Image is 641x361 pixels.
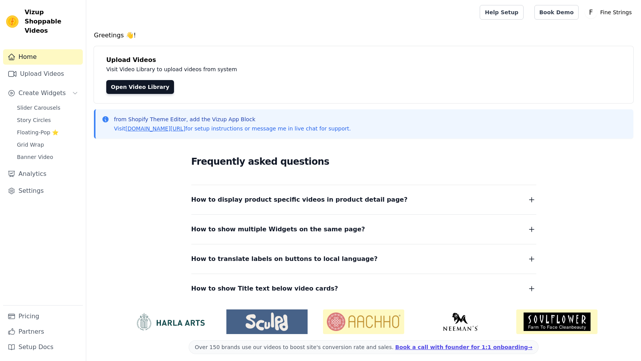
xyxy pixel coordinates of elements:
span: Story Circles [17,116,51,124]
a: Story Circles [12,115,83,125]
a: Book a call with founder for 1:1 onboarding [395,344,532,350]
p: Visit for setup instructions or message me in live chat for support. [114,125,351,132]
button: How to show multiple Widgets on the same page? [191,224,536,235]
a: Banner Video [12,152,83,162]
a: Setup Docs [3,339,83,355]
img: Sculpd US [226,313,308,331]
p: Visit Video Library to upload videos from system [106,65,451,74]
a: Upload Videos [3,66,83,82]
p: from Shopify Theme Editor, add the Vizup App Block [114,115,351,123]
img: Soulflower [516,309,597,334]
img: Vizup [6,15,18,28]
img: HarlaArts [130,313,211,331]
span: Banner Video [17,153,53,161]
a: [DOMAIN_NAME][URL] [126,125,186,132]
text: F [589,8,593,16]
a: Pricing [3,309,83,324]
h4: Greetings 👋! [94,31,633,40]
a: Partners [3,324,83,339]
button: How to translate labels on buttons to local language? [191,254,536,264]
button: F Fine Strings [585,5,635,19]
span: How to show Title text below video cards? [191,283,338,294]
span: How to display product specific videos in product detail page? [191,194,408,205]
p: Fine Strings [597,5,635,19]
span: How to show multiple Widgets on the same page? [191,224,365,235]
a: Book Demo [534,5,579,20]
a: Open Video Library [106,80,174,94]
span: How to translate labels on buttons to local language? [191,254,378,264]
a: Help Setup [480,5,523,20]
span: Floating-Pop ⭐ [17,129,59,136]
button: Create Widgets [3,85,83,101]
a: Settings [3,183,83,199]
h4: Upload Videos [106,55,621,65]
h2: Frequently asked questions [191,154,536,169]
button: How to show Title text below video cards? [191,283,536,294]
button: How to display product specific videos in product detail page? [191,194,536,205]
span: Create Widgets [18,89,66,98]
a: Analytics [3,166,83,182]
a: Slider Carousels [12,102,83,113]
a: Floating-Pop ⭐ [12,127,83,138]
span: Grid Wrap [17,141,44,149]
img: Neeman's [420,313,501,331]
span: Slider Carousels [17,104,60,112]
a: Home [3,49,83,65]
a: Grid Wrap [12,139,83,150]
img: Aachho [323,309,404,334]
span: Vizup Shoppable Videos [25,8,80,35]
